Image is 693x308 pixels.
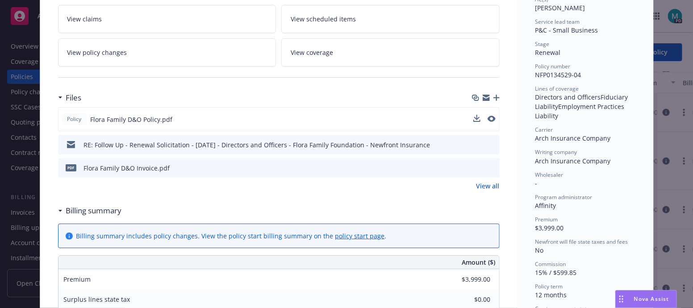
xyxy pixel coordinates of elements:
[488,115,496,124] button: preview file
[535,134,611,142] span: Arch Insurance Company
[535,126,553,133] span: Carrier
[535,85,579,92] span: Lines of coverage
[535,102,626,120] span: Employment Practices Liability
[488,163,496,173] button: preview file
[535,268,577,277] span: 15% / $599.85
[535,4,585,12] span: [PERSON_NAME]
[535,71,581,79] span: NFP0134529-04
[535,18,580,25] span: Service lead team
[535,26,598,34] span: P&C - Small Business
[476,181,500,191] a: View all
[488,116,496,122] button: preview file
[535,193,593,201] span: Program administrator
[281,38,500,67] a: View coverage
[66,92,82,104] h3: Files
[281,5,500,33] a: View scheduled items
[58,205,122,216] div: Billing summary
[58,38,276,67] a: View policy changes
[91,115,173,124] span: Flora Family D&O Policy.pdf
[535,48,561,57] span: Renewal
[535,224,564,232] span: $3,999.00
[535,216,558,223] span: Premium
[615,290,677,308] button: Nova Assist
[291,48,333,57] span: View coverage
[67,14,102,24] span: View claims
[66,164,76,171] span: pdf
[535,201,556,210] span: Affinity
[473,115,480,122] button: download file
[291,14,356,24] span: View scheduled items
[474,140,481,150] button: download file
[438,293,496,306] input: 0.00
[66,115,83,123] span: Policy
[474,163,481,173] button: download file
[535,283,563,290] span: Policy term
[473,115,480,124] button: download file
[66,205,122,216] h3: Billing summary
[64,275,91,283] span: Premium
[64,295,130,304] span: Surplus lines state tax
[535,93,601,101] span: Directors and Officers
[535,148,577,156] span: Writing company
[488,140,496,150] button: preview file
[616,291,627,308] div: Drag to move
[67,48,127,57] span: View policy changes
[535,62,571,70] span: Policy number
[535,291,567,299] span: 12 months
[438,273,496,286] input: 0.00
[58,92,82,104] div: Files
[84,140,430,150] div: RE: Follow Up - Renewal Solicitation - [DATE] - Directors and Officers - Flora Family Foundation ...
[462,258,496,267] span: Amount ($)
[535,93,630,111] span: Fiduciary Liability
[58,5,276,33] a: View claims
[634,295,669,303] span: Nova Assist
[535,179,538,187] span: -
[76,231,387,241] div: Billing summary includes policy changes. View the policy start billing summary on the .
[535,171,564,179] span: Wholesaler
[84,163,170,173] div: Flora Family D&O Invoice.pdf
[335,232,385,240] a: policy start page
[535,246,544,254] span: No
[535,157,611,165] span: Arch Insurance Company
[535,40,550,48] span: Stage
[535,238,628,246] span: Newfront will file state taxes and fees
[535,260,566,268] span: Commission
